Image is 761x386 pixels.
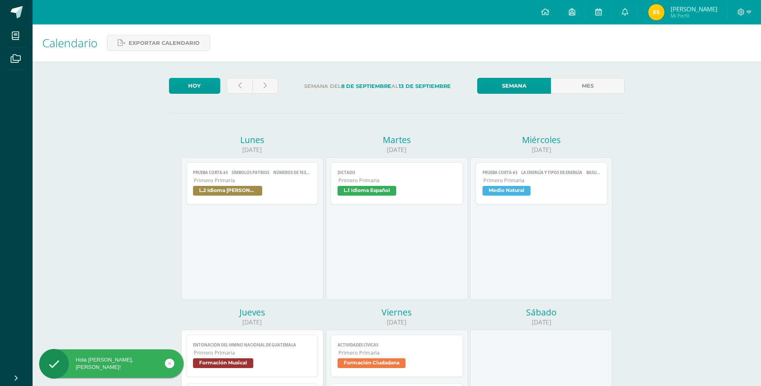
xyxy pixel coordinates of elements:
[331,162,463,205] a: DictadoPrimero PrimariaL.1 Idioma Español
[326,134,468,146] div: Martes
[331,335,463,377] a: Actividades cívicasPrimero PrimariaFormación Ciudadana
[42,35,97,51] span: Calendario
[648,4,665,20] img: 47299b7d614b15432b3fc84b957663f0.png
[338,186,396,196] span: L.1 Idioma Español
[129,35,200,51] span: Exportar calendario
[551,78,625,94] a: Mes
[671,12,717,19] span: Mi Perfil
[186,162,318,205] a: Prueba corta #3  Símbolos patrios  Números de 10 en 10Primero PrimariaL.2 Idioma [PERSON_NAME]
[482,170,601,175] span: Prueba corta #3  La Energía y tipos de energía  Basura orgánica e inorgánica  Tipos de contami...
[399,83,451,89] strong: 13 de Septiembre
[338,177,456,184] span: Primero Primaria
[181,134,323,146] div: Lunes
[470,307,612,318] div: Sábado
[326,146,468,154] div: [DATE]
[181,307,323,318] div: Jueves
[671,5,717,13] span: [PERSON_NAME]
[470,146,612,154] div: [DATE]
[477,78,551,94] a: Semana
[194,177,311,184] span: Primero Primaria
[326,318,468,326] div: [DATE]
[193,170,311,175] span: Prueba corta #3  Símbolos patrios  Números de 10 en 10
[483,177,601,184] span: Primero Primaria
[194,349,311,356] span: Primero Primaria
[169,78,220,94] a: Hoy
[338,342,456,348] span: Actividades cívicas
[193,342,311,348] span: Entonación del Himno Nacional de Guatemala
[338,358,406,368] span: Formación Ciudadana
[186,335,318,377] a: Entonación del Himno Nacional de GuatemalaPrimero PrimariaFormación Musical
[193,358,253,368] span: Formación Musical
[341,83,391,89] strong: 8 de Septiembre
[470,318,612,326] div: [DATE]
[338,349,456,356] span: Primero Primaria
[181,318,323,326] div: [DATE]
[285,78,471,95] label: Semana del al
[482,186,531,196] span: Medio Natural
[107,35,210,51] a: Exportar calendario
[181,146,323,154] div: [DATE]
[193,186,262,196] span: L.2 Idioma [PERSON_NAME]
[326,307,468,318] div: Viernes
[338,170,456,175] span: Dictado
[476,162,608,205] a: Prueba corta #3  La Energía y tipos de energía  Basura orgánica e inorgánica  Tipos de contami...
[470,134,612,146] div: Miércoles
[39,356,184,371] div: Hola [PERSON_NAME], [PERSON_NAME]!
